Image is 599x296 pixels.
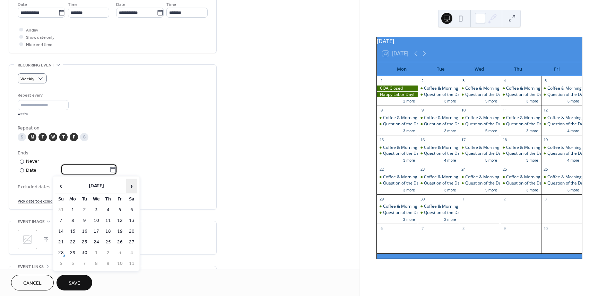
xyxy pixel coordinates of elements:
div: Question of the Day, Ticket Handout [541,92,582,98]
span: All day [26,27,38,34]
span: Weekly [20,75,34,83]
td: 3 [91,205,102,215]
span: ‹ [56,179,66,193]
th: [DATE] [67,179,125,194]
td: 16 [79,226,90,236]
div: 8 [461,226,466,231]
td: 19 [114,226,125,236]
td: 15 [67,226,78,236]
div: T [59,133,68,141]
th: Sa [126,194,137,204]
div: Question of the Day, Ticket Handout [424,210,493,216]
th: Su [55,194,67,204]
td: 10 [91,216,102,226]
div: Coffee & Morning Stretches [377,145,418,151]
div: Question of the Day, Ticket Handout [500,151,541,156]
div: Date [26,167,116,174]
button: 4 more [565,157,582,163]
td: 1 [91,248,102,258]
span: Time [166,1,176,8]
div: M [28,133,36,141]
div: 29 [379,196,384,201]
div: COA Closed [377,86,418,91]
div: Ends [18,150,206,157]
div: 7 [420,226,425,231]
a: Cancel [11,275,54,290]
span: Excluded dates [18,183,208,191]
div: Question of the Day, Ticket Handout [465,151,535,156]
div: Question of the Day, Ticket Handout [383,151,452,156]
div: Question of the Day, Ticket Handout [418,151,459,156]
div: Coffee & Morning Stretches [541,115,582,121]
div: weeks [18,111,69,116]
div: Coffee & Morning Stretches [459,174,500,180]
td: 30 [79,248,90,258]
div: Repeat on [18,125,206,132]
div: W [49,133,57,141]
div: Coffee & Morning Stretches [418,86,459,91]
td: 31 [55,205,67,215]
td: 8 [67,216,78,226]
div: 24 [461,167,466,172]
div: Happy Labor Day! [377,92,418,98]
td: 5 [55,259,67,269]
td: 9 [79,216,90,226]
div: Question of the Day, Ticket Handout [500,180,541,186]
div: 10 [461,108,466,113]
div: Never [26,158,40,165]
td: 11 [103,216,114,226]
div: Coffee & Morning Stretches [424,204,478,209]
td: 6 [67,259,78,269]
td: 13 [126,216,137,226]
td: 28 [55,248,67,258]
div: Question of the Day, Ticket Handout [500,121,541,127]
div: 30 [420,196,425,201]
td: 7 [55,216,67,226]
div: 11 [502,108,507,113]
span: Time [68,1,78,8]
th: Fr [114,194,125,204]
div: Coffee & Morning Stretches [541,174,582,180]
span: Show date only [26,34,54,41]
div: Coffee & Morning Stretches [418,174,459,180]
td: 20 [126,226,137,236]
div: Coffee & Morning Stretches [424,174,478,180]
button: 3 more [523,127,541,133]
div: Coffee & Morning Stretches [418,145,459,151]
span: › [127,179,137,193]
div: Coffee & Morning Stretches [418,115,459,121]
div: 9 [502,226,507,231]
div: Question of the Day, Ticket Handout [465,121,535,127]
div: Coffee & Morning Stretches [459,115,500,121]
div: 6 [379,226,384,231]
span: Pick date to exclude [18,198,55,205]
td: 29 [67,248,78,258]
button: 3 more [400,157,418,163]
div: 12 [543,108,548,113]
div: Question of the Day, Ticket Handout [418,121,459,127]
div: Coffee & Morning Stretches [506,145,560,151]
div: 17 [461,137,466,142]
div: Question of the Day, Ticket Handout [424,121,493,127]
button: 3 more [565,98,582,104]
div: Question of the Day, Ticket Handout [459,151,500,156]
div: T [38,133,47,141]
div: F [70,133,78,141]
button: 2 more [400,98,418,104]
div: Question of the Day, Ticket Handout [424,180,493,186]
button: 3 more [441,187,459,192]
button: 3 more [441,98,459,104]
div: Question of the Day, Ticket Handout [459,121,500,127]
span: Event image [18,218,45,225]
span: Hide end time [26,41,52,48]
div: Coffee & Morning Stretches [541,145,582,151]
div: 15 [379,137,384,142]
div: Thu [499,62,538,76]
div: Wed [460,62,499,76]
div: Question of the Day, Ticket Handout [541,180,582,186]
div: Coffee & Morning Stretches [459,86,500,91]
div: Coffee & Morning Stretches [383,204,437,209]
div: Coffee & Morning Stretches [424,145,478,151]
div: Question of the Day, Ticket Handout [383,180,452,186]
td: 11 [126,259,137,269]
